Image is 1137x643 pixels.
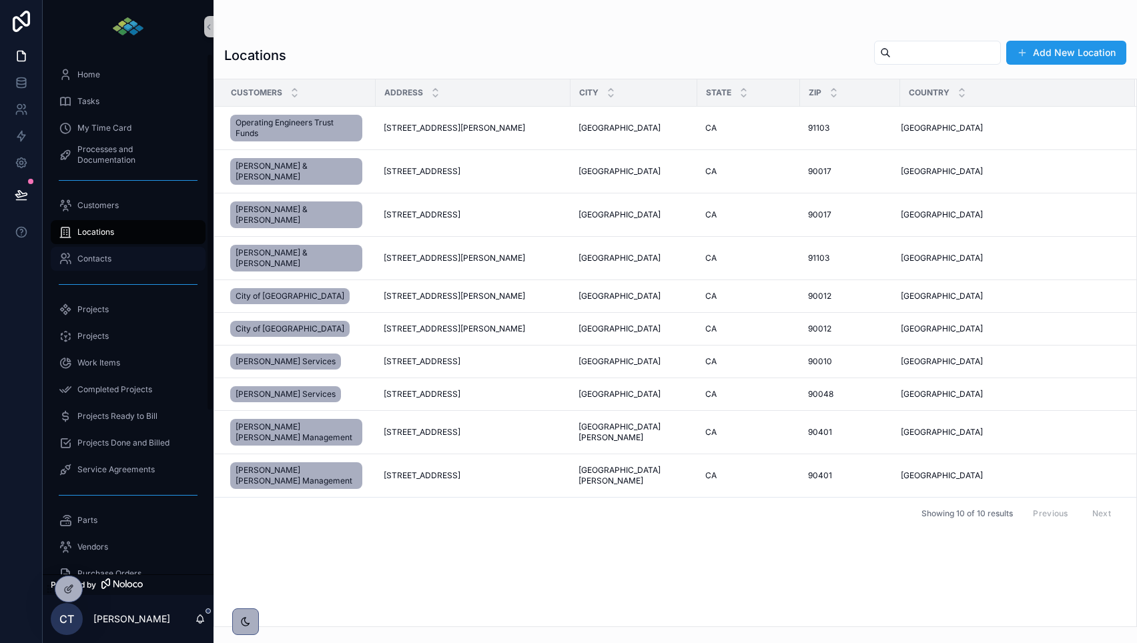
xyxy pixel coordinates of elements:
[705,291,792,301] a: CA
[808,427,892,438] a: 90401
[230,199,368,231] a: [PERSON_NAME] & [PERSON_NAME]
[579,166,689,177] a: [GEOGRAPHIC_DATA]
[579,87,599,98] span: City
[230,318,368,340] a: City of [GEOGRAPHIC_DATA]
[77,200,119,211] span: Customers
[230,384,368,405] a: [PERSON_NAME] Services
[224,46,286,65] h1: Locations
[808,123,829,133] span: 91103
[808,166,892,177] a: 90017
[230,462,362,489] a: [PERSON_NAME] [PERSON_NAME] Management
[59,611,74,627] span: CT
[230,158,362,185] a: [PERSON_NAME] & [PERSON_NAME]
[111,16,145,37] img: App logo
[705,253,792,263] a: CA
[705,324,792,334] a: CA
[230,112,368,144] a: Operating Engineers Trust Funds
[901,324,1119,334] a: [GEOGRAPHIC_DATA]
[384,253,525,263] span: [STREET_ADDRESS][PERSON_NAME]
[230,321,350,337] a: City of [GEOGRAPHIC_DATA]
[808,389,892,400] a: 90048
[901,356,1119,367] a: [GEOGRAPHIC_DATA]
[705,324,717,334] span: CA
[705,427,717,438] span: CA
[384,253,562,263] a: [STREET_ADDRESS][PERSON_NAME]
[901,166,1119,177] a: [GEOGRAPHIC_DATA]
[236,389,336,400] span: [PERSON_NAME] Services
[579,123,689,133] a: [GEOGRAPHIC_DATA]
[77,515,97,526] span: Parts
[901,389,983,400] span: [GEOGRAPHIC_DATA]
[77,253,111,264] span: Contacts
[705,389,717,400] span: CA
[705,470,792,481] a: CA
[231,87,282,98] span: Customers
[51,297,206,321] a: Projects
[901,123,1119,133] a: [GEOGRAPHIC_DATA]
[51,247,206,271] a: Contacts
[705,470,717,481] span: CA
[236,204,357,225] span: [PERSON_NAME] & [PERSON_NAME]
[579,166,661,177] span: [GEOGRAPHIC_DATA]
[808,253,829,263] span: 91103
[901,123,983,133] span: [GEOGRAPHIC_DATA]
[236,356,336,367] span: [PERSON_NAME] Services
[230,460,368,492] a: [PERSON_NAME] [PERSON_NAME] Management
[808,324,831,334] span: 90012
[51,351,206,375] a: Work Items
[1006,41,1126,65] button: Add New Location
[384,291,525,301] span: [STREET_ADDRESS][PERSON_NAME]
[809,87,821,98] span: Zip
[230,201,362,228] a: [PERSON_NAME] & [PERSON_NAME]
[808,356,892,367] a: 90010
[77,542,108,552] span: Vendors
[384,356,460,367] span: [STREET_ADDRESS]
[808,324,892,334] a: 90012
[706,87,731,98] span: State
[579,422,689,443] a: [GEOGRAPHIC_DATA][PERSON_NAME]
[384,166,460,177] span: [STREET_ADDRESS]
[901,209,1119,220] a: [GEOGRAPHIC_DATA]
[77,384,152,395] span: Completed Projects
[901,209,983,220] span: [GEOGRAPHIC_DATA]
[705,209,717,220] span: CA
[579,324,689,334] a: [GEOGRAPHIC_DATA]
[236,161,357,182] span: [PERSON_NAME] & [PERSON_NAME]
[77,304,109,315] span: Projects
[579,123,661,133] span: [GEOGRAPHIC_DATA]
[384,427,460,438] span: [STREET_ADDRESS]
[808,470,832,481] span: 90401
[579,291,661,301] span: [GEOGRAPHIC_DATA]
[901,166,983,177] span: [GEOGRAPHIC_DATA]
[705,123,717,133] span: CA
[705,253,717,263] span: CA
[384,291,562,301] a: [STREET_ADDRESS][PERSON_NAME]
[51,193,206,217] a: Customers
[921,508,1013,519] span: Showing 10 of 10 results
[901,470,983,481] span: [GEOGRAPHIC_DATA]
[51,404,206,428] a: Projects Ready to Bill
[901,291,1119,301] a: [GEOGRAPHIC_DATA]
[579,253,689,263] a: [GEOGRAPHIC_DATA]
[77,464,155,475] span: Service Agreements
[384,389,460,400] span: [STREET_ADDRESS]
[230,419,362,446] a: [PERSON_NAME] [PERSON_NAME] Management
[51,116,206,140] a: My Time Card
[579,465,689,486] a: [GEOGRAPHIC_DATA][PERSON_NAME]
[579,356,689,367] a: [GEOGRAPHIC_DATA]
[384,356,562,367] a: [STREET_ADDRESS]
[77,331,109,342] span: Projects
[51,535,206,559] a: Vendors
[901,427,1119,438] a: [GEOGRAPHIC_DATA]
[230,416,368,448] a: [PERSON_NAME] [PERSON_NAME] Management
[579,356,661,367] span: [GEOGRAPHIC_DATA]
[384,123,525,133] span: [STREET_ADDRESS][PERSON_NAME]
[384,123,562,133] a: [STREET_ADDRESS][PERSON_NAME]
[901,356,983,367] span: [GEOGRAPHIC_DATA]
[51,324,206,348] a: Projects
[77,358,120,368] span: Work Items
[230,115,362,141] a: Operating Engineers Trust Funds
[901,291,983,301] span: [GEOGRAPHIC_DATA]
[384,470,460,481] span: [STREET_ADDRESS]
[77,568,141,579] span: Purchase Orders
